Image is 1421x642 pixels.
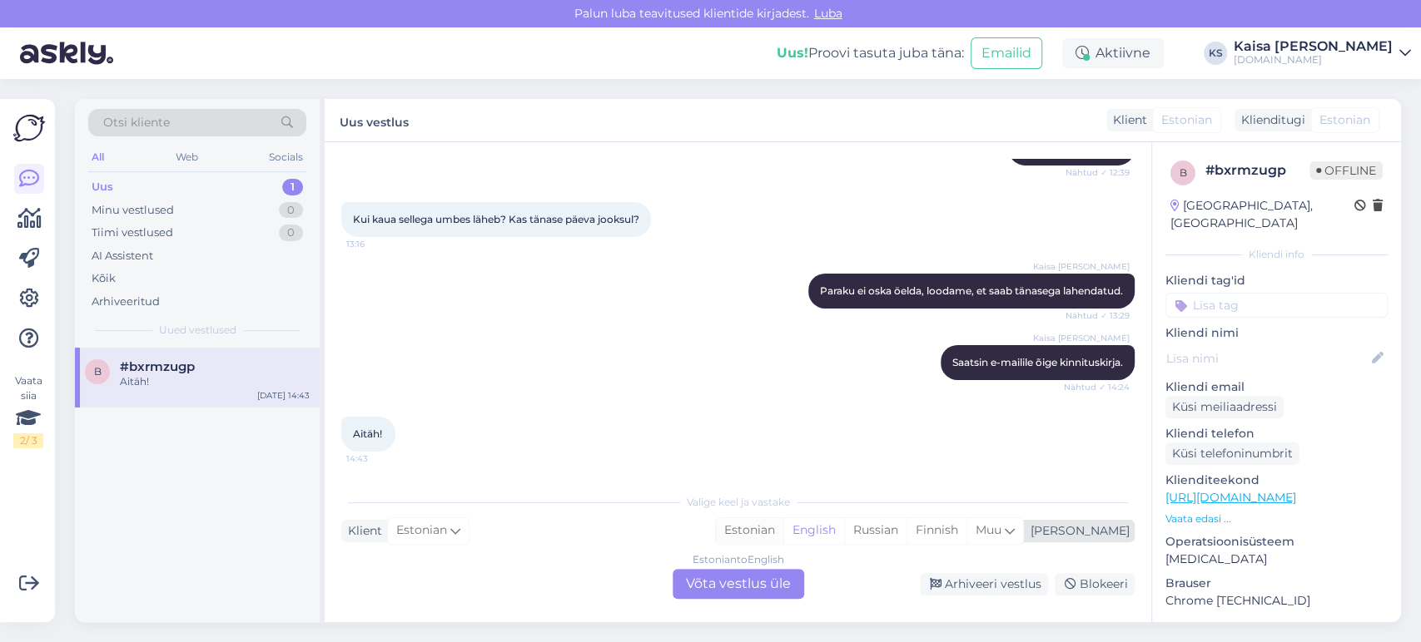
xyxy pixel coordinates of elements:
[1165,293,1388,318] input: Lisa tag
[1165,511,1388,526] p: Vaata edasi ...
[716,518,783,543] div: Estonian
[1165,533,1388,551] p: Operatsioonisüsteem
[353,213,639,225] span: Kui kaua sellega umbes läheb? Kas tänase päeva jooksul?
[1165,551,1388,568] p: [MEDICAL_DATA]
[673,569,804,599] div: Võta vestlus üle
[1165,442,1299,465] div: Küsi telefoninumbrit
[13,112,45,144] img: Askly Logo
[783,518,844,543] div: English
[976,522,1001,537] span: Muu
[809,6,847,21] span: Luba
[952,356,1123,368] span: Saatsin e-mailile õige kinnituskirja.
[92,270,116,287] div: Kõik
[92,248,153,264] div: AI Assistent
[1180,166,1187,179] span: b
[346,452,409,465] span: 14:43
[103,114,170,131] span: Otsi kliente
[1234,40,1393,53] div: Kaisa [PERSON_NAME]
[120,374,310,389] div: Aitäh!
[1024,522,1130,540] div: [PERSON_NAME]
[777,45,808,61] b: Uus!
[1165,378,1388,396] p: Kliendi email
[844,518,907,543] div: Russian
[340,109,409,131] label: Uus vestlus
[266,146,306,168] div: Socials
[1106,111,1147,129] div: Klient
[1062,38,1164,68] div: Aktiivne
[13,433,43,448] div: 2 / 3
[693,552,784,567] div: Estonian to English
[346,238,409,250] span: 13:16
[341,522,382,540] div: Klient
[1235,111,1305,129] div: Klienditugi
[341,495,1135,510] div: Valige keel ja vastake
[279,202,303,219] div: 0
[282,179,303,195] div: 1
[94,365,102,378] span: b
[1165,272,1388,289] p: Kliendi tag'id
[13,373,43,448] div: Vaata siia
[1319,111,1370,129] span: Estonian
[920,573,1048,595] div: Arhiveeri vestlus
[777,43,964,63] div: Proovi tasuta juba täna:
[1165,592,1388,610] p: Chrome [TECHNICAL_ID]
[1166,349,1369,368] input: Lisa nimi
[1170,197,1354,232] div: [GEOGRAPHIC_DATA], [GEOGRAPHIC_DATA]
[1165,490,1296,505] a: [URL][DOMAIN_NAME]
[1055,573,1135,595] div: Blokeeri
[396,521,447,540] span: Estonian
[1165,425,1388,442] p: Kliendi telefon
[159,323,236,338] span: Uued vestlused
[1309,161,1383,180] span: Offline
[971,37,1042,69] button: Emailid
[820,284,1123,297] span: Paraku ei oska öelda, loodame, et saab tänasega lahendatud.
[92,294,160,310] div: Arhiveeritud
[1234,53,1393,67] div: [DOMAIN_NAME]
[1165,324,1388,342] p: Kliendi nimi
[1066,309,1130,322] span: Nähtud ✓ 13:29
[907,518,966,543] div: Finnish
[1165,575,1388,592] p: Brauser
[1234,40,1411,67] a: Kaisa [PERSON_NAME][DOMAIN_NAME]
[1066,166,1130,179] span: Nähtud ✓ 12:39
[353,427,382,440] span: Aitäh!
[172,146,201,168] div: Web
[1033,260,1130,273] span: Kaisa [PERSON_NAME]
[88,146,107,168] div: All
[92,202,174,219] div: Minu vestlused
[92,179,113,195] div: Uus
[1165,472,1388,489] p: Klienditeekond
[1205,160,1309,180] div: # bxrmzugp
[120,359,195,374] span: #bxrmzugp
[92,225,173,241] div: Tiimi vestlused
[257,389,310,402] div: [DATE] 14:43
[1165,247,1388,262] div: Kliendi info
[1204,42,1227,65] div: KS
[1161,111,1212,129] span: Estonian
[1064,381,1130,393] span: Nähtud ✓ 14:24
[1033,332,1130,344] span: Kaisa [PERSON_NAME]
[1165,396,1284,418] div: Küsi meiliaadressi
[279,225,303,241] div: 0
